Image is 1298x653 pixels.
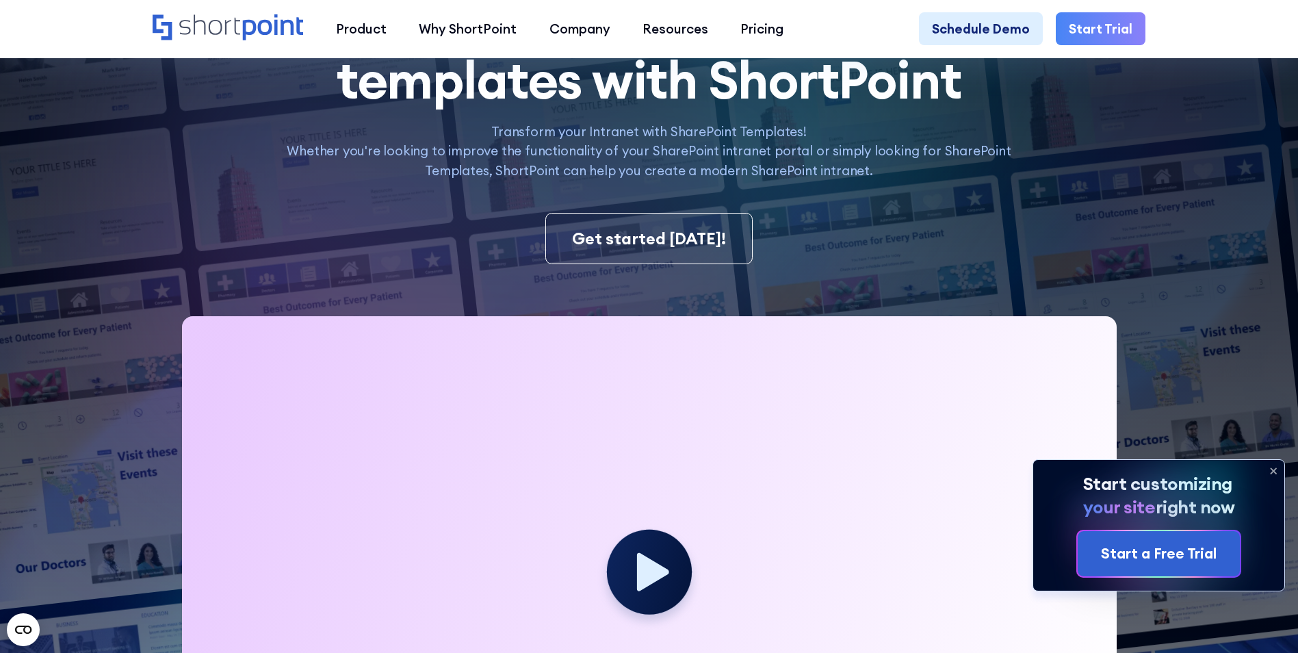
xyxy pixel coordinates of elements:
button: Open CMP widget [7,613,40,646]
a: Schedule Demo [919,12,1043,44]
div: Виджет чата [1230,587,1298,653]
a: Start a Free Trial [1078,531,1240,576]
div: Pricing [740,19,783,38]
a: Why ShortPoint [403,12,533,44]
div: Company [549,19,610,38]
a: Product [320,12,402,44]
a: Resources [626,12,724,44]
div: Why ShortPoint [419,19,517,38]
a: Home [153,14,304,42]
div: Product [336,19,387,38]
a: Company [533,12,626,44]
div: Start a Free Trial [1101,543,1217,565]
p: Transform your Intranet with SharePoint Templates! Whether you're looking to improve the function... [270,122,1029,180]
a: Pricing [725,12,800,44]
a: Start Trial [1056,12,1145,44]
div: Resources [642,19,708,38]
div: Get started [DATE]! [572,227,726,251]
iframe: Chat Widget [1230,587,1298,653]
a: Get started [DATE]! [545,213,753,265]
